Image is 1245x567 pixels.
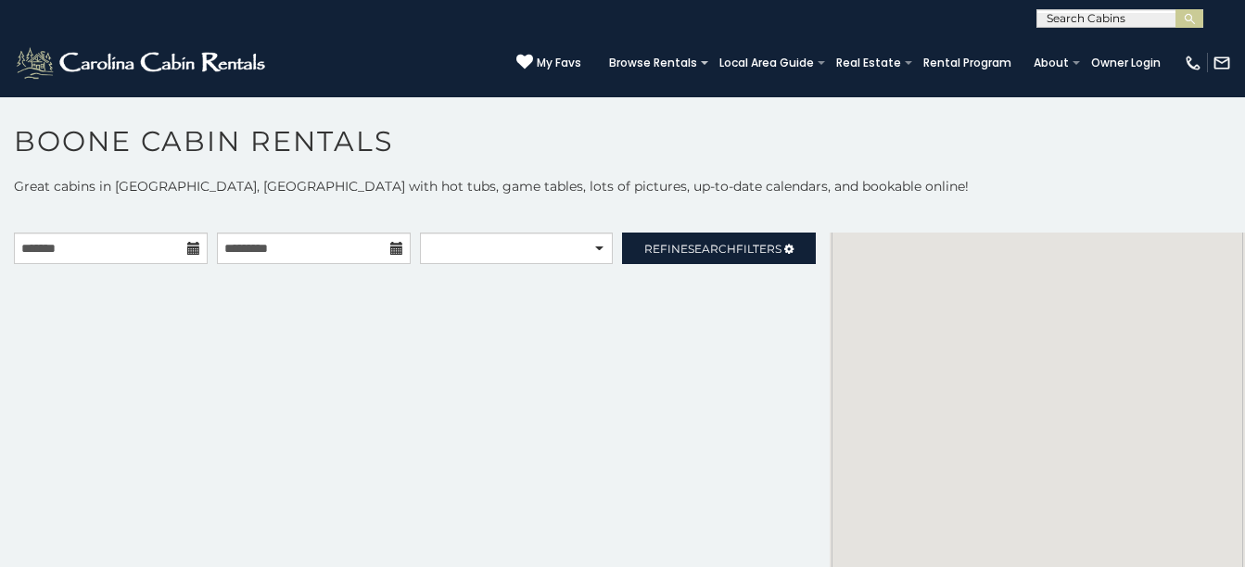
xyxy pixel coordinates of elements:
[1024,50,1078,76] a: About
[1213,54,1231,72] img: mail-regular-white.png
[600,50,706,76] a: Browse Rentals
[1082,50,1170,76] a: Owner Login
[516,54,581,72] a: My Favs
[537,55,581,71] span: My Favs
[14,44,271,82] img: White-1-2.png
[1184,54,1202,72] img: phone-regular-white.png
[688,242,736,256] span: Search
[644,242,781,256] span: Refine Filters
[914,50,1021,76] a: Rental Program
[622,233,816,264] a: RefineSearchFilters
[827,50,910,76] a: Real Estate
[710,50,823,76] a: Local Area Guide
